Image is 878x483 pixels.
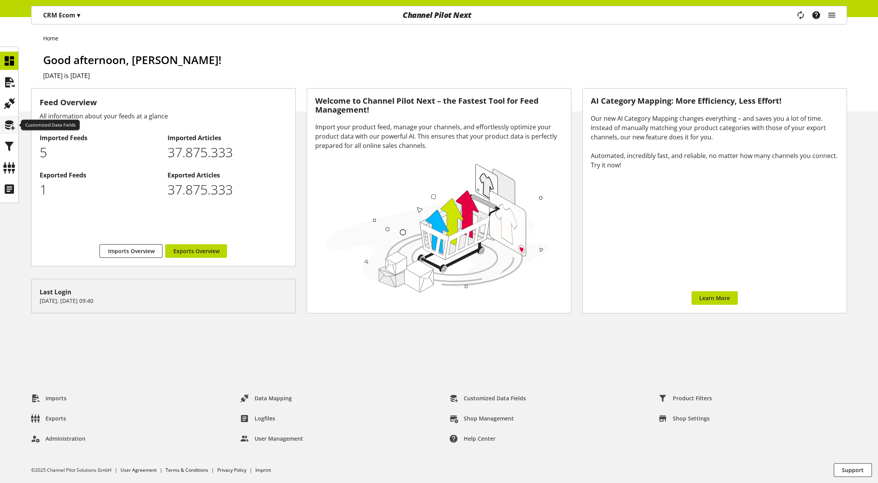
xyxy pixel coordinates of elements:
a: Product Filters [652,391,718,405]
a: Data Mapping [234,391,298,405]
h2: Exported Articles [168,170,287,180]
span: Imports Overview [108,247,154,255]
p: 1 [40,180,159,200]
p: 5 [40,142,159,162]
span: Help center [464,434,496,443]
a: Shop Settings [652,412,716,426]
a: Shop Management [443,412,520,426]
p: CRM Ecom [43,10,80,20]
a: Exports [25,412,72,426]
img: 78e1b9dcff1e8392d83655fcfc870417.svg [323,160,553,295]
span: Administration [45,434,86,443]
p: 37875333 [168,180,287,200]
nav: main navigation [31,6,847,24]
p: 37875333 [168,142,287,162]
a: User Management [234,432,309,446]
div: Last Login [40,287,287,297]
h2: Imported Articles [168,133,287,142]
span: Shop Management [464,414,514,422]
a: Customized Data Fields [443,391,532,405]
div: Import your product feed, manage your channels, and effortlessly optimize your product data with ... [315,122,563,150]
span: User Management [255,434,303,443]
a: Terms & Conditions [166,467,208,473]
a: Logfiles [234,412,281,426]
span: Data Mapping [255,394,292,402]
span: Support [842,466,864,474]
span: Exports [45,414,66,422]
div: All information about your feeds at a glance [40,111,287,121]
span: Good afternoon, [PERSON_NAME]! [43,52,222,67]
span: Learn More [699,294,730,302]
h2: Exported Feeds [40,170,159,180]
div: Our new AI Category Mapping changes everything – and saves you a lot of time. Instead of manually... [591,114,838,170]
span: Shop Settings [673,414,710,422]
span: Product Filters [673,394,712,402]
button: Support [834,463,872,477]
a: Privacy Policy [217,467,246,473]
span: Customized Data Fields [464,394,526,402]
a: Imports [25,391,73,405]
h3: AI Category Mapping: More Efficiency, Less Effort! [591,97,838,106]
span: ▾ [77,11,80,19]
a: User Agreement [120,467,157,473]
span: Imports [45,394,66,402]
h3: Welcome to Channel Pilot Next – the Fastest Tool for Feed Management! [315,97,563,114]
li: ©2025 Channel Pilot Solutions GmbH [31,467,120,474]
a: Imprint [255,467,271,473]
h3: Feed Overview [40,97,287,108]
a: Exports Overview [165,244,227,258]
a: Imports Overview [99,244,162,258]
p: [DATE], [DATE] 09:40 [40,297,287,305]
span: Exports Overview [173,247,219,255]
span: Logfiles [255,414,275,422]
a: Help center [443,432,502,446]
div: Customized Data Fields [21,120,80,130]
a: Learn More [691,291,738,305]
a: Administration [25,432,92,446]
h2: Imported Feeds [40,133,159,142]
h2: [DATE] is [DATE] [43,71,847,80]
